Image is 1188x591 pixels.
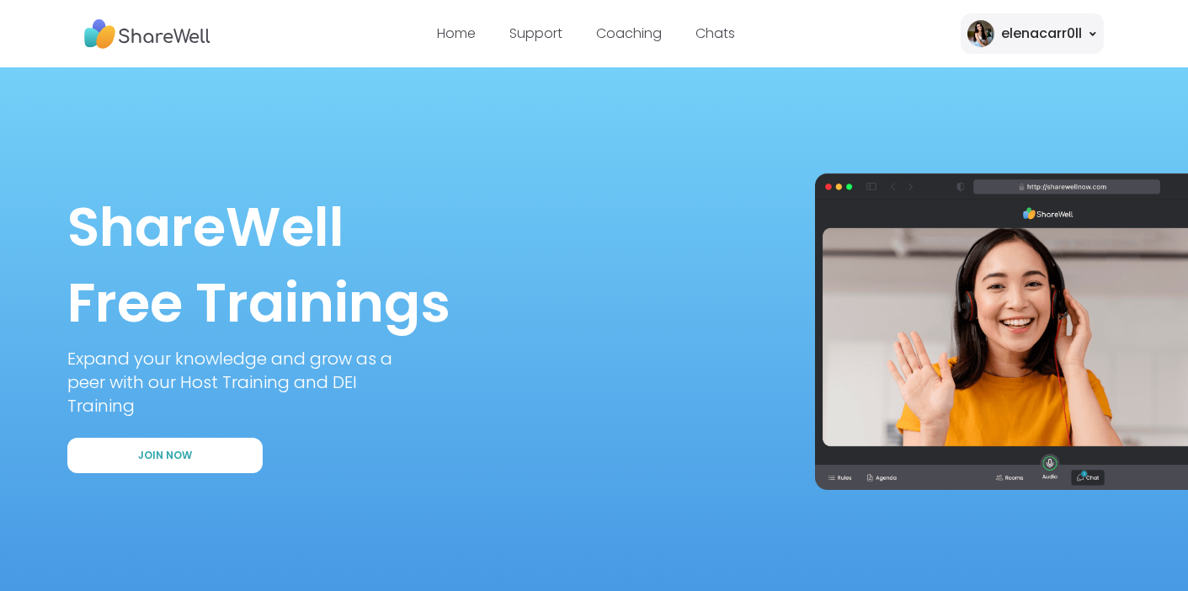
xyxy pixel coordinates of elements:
[67,438,263,473] button: Join Now
[138,449,192,463] span: Join Now
[67,189,1121,340] h1: ShareWell Free Trainings
[596,24,662,43] a: Coaching
[509,24,562,43] a: Support
[84,11,210,57] img: ShareWell Nav Logo
[695,24,735,43] a: Chats
[967,20,994,47] img: elenacarr0ll
[1001,24,1082,44] div: elenacarr0ll
[437,24,476,43] a: Home
[67,347,421,418] p: Expand your knowledge and grow as a peer with our Host Training and DEI Training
